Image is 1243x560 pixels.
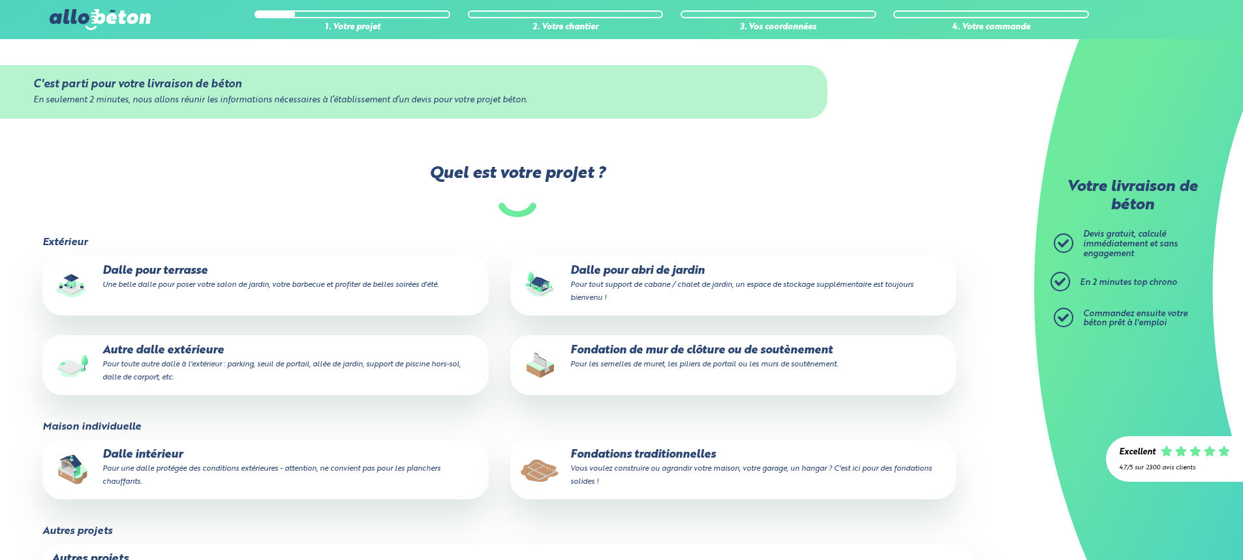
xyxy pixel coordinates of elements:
div: 3. Vos coordonnées [681,23,876,33]
p: Dalle pour abri de jardin [519,265,947,304]
p: Dalle intérieur [52,449,479,488]
small: Pour toute autre dalle à l'extérieur : parking, seuil de portail, allée de jardin, support de pis... [102,361,461,381]
legend: Maison individuelle [42,421,141,433]
span: Commandez ensuite votre béton prêt à l'emploi [1083,310,1188,328]
img: final_use.values.outside_slab [52,344,93,386]
div: 2. Votre chantier [468,23,664,33]
img: final_use.values.closing_wall_fundation [519,344,561,386]
legend: Extérieur [42,237,87,248]
img: final_use.values.inside_slab [52,449,93,490]
small: Vous voulez construire ou agrandir votre maison, votre garage, un hangar ? C'est ici pour des fon... [570,465,932,486]
legend: Autres projets [42,525,112,537]
span: Devis gratuit, calculé immédiatement et sans engagement [1083,230,1178,258]
span: En 2 minutes top chrono [1080,278,1177,287]
p: Dalle pour terrasse [52,265,479,291]
img: final_use.values.terrace [52,265,93,306]
small: Pour tout support de cabane / chalet de jardin, un espace de stockage supplémentaire est toujours... [570,281,913,302]
p: Votre livraison de béton [1057,179,1207,214]
img: final_use.values.garden_shed [519,265,561,306]
div: En seulement 2 minutes, nous allons réunir les informations nécessaires à l’établissement d’un de... [33,96,795,106]
img: allobéton [50,9,150,30]
div: 4. Votre commande [893,23,1089,33]
small: Une belle dalle pour poser votre salon de jardin, votre barbecue et profiter de belles soirées d'... [102,281,438,289]
small: Pour une dalle protégée des conditions extérieures - attention, ne convient pas pour les plancher... [102,465,440,486]
p: Fondation de mur de clôture ou de soutènement [519,344,947,370]
div: 1. Votre projet [254,23,450,33]
div: C'est parti pour votre livraison de béton [33,78,795,91]
small: Pour les semelles de muret, les piliers de portail ou les murs de soutènement. [570,361,838,368]
div: Excellent [1119,448,1156,458]
label: Quel est votre projet ? [41,164,992,217]
div: 4.7/5 sur 2300 avis clients [1119,464,1230,471]
p: Autre dalle extérieure [52,344,479,384]
img: final_use.values.traditional_fundations [519,449,561,490]
iframe: Help widget launcher [1127,509,1229,546]
p: Fondations traditionnelles [519,449,947,488]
